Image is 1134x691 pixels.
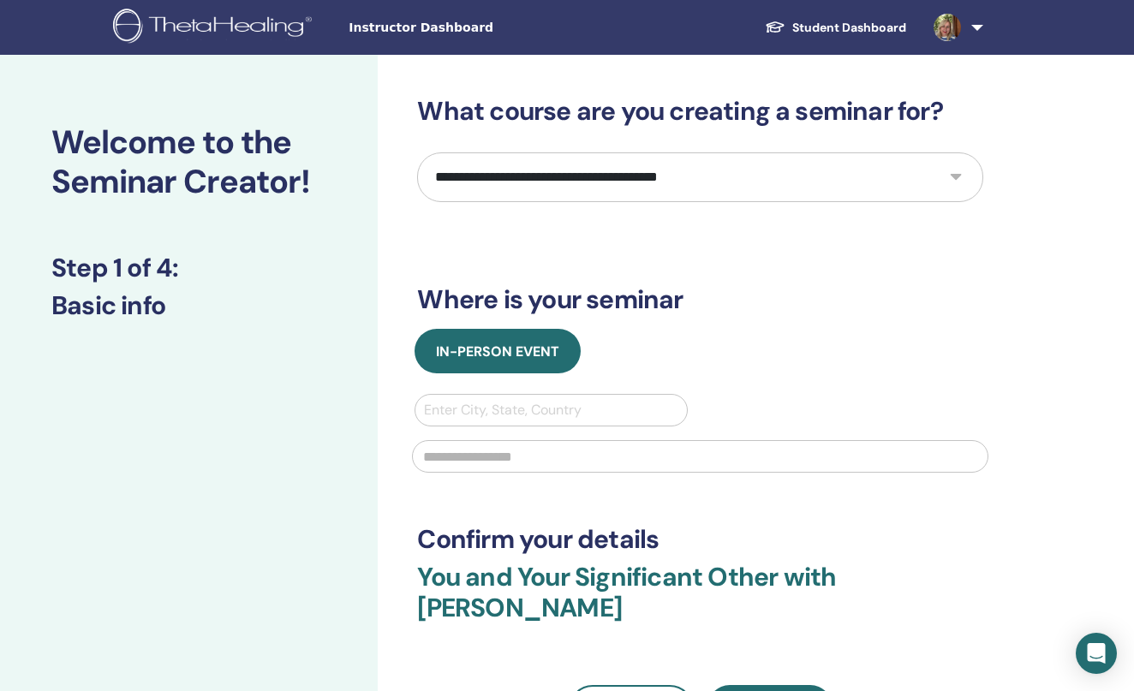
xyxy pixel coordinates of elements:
[417,284,983,315] h3: Where is your seminar
[349,19,606,37] span: Instructor Dashboard
[765,20,785,34] img: graduation-cap-white.svg
[417,96,983,127] h3: What course are you creating a seminar for?
[51,253,326,283] h3: Step 1 of 4 :
[1076,633,1117,674] div: Open Intercom Messenger
[51,123,326,201] h2: Welcome to the Seminar Creator!
[113,9,318,47] img: logo.png
[417,524,983,555] h3: Confirm your details
[436,343,559,360] span: In-Person Event
[934,14,961,41] img: default.jpg
[51,290,326,321] h3: Basic info
[417,562,983,644] h3: You and Your Significant Other with [PERSON_NAME]
[751,12,920,44] a: Student Dashboard
[415,329,581,373] button: In-Person Event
